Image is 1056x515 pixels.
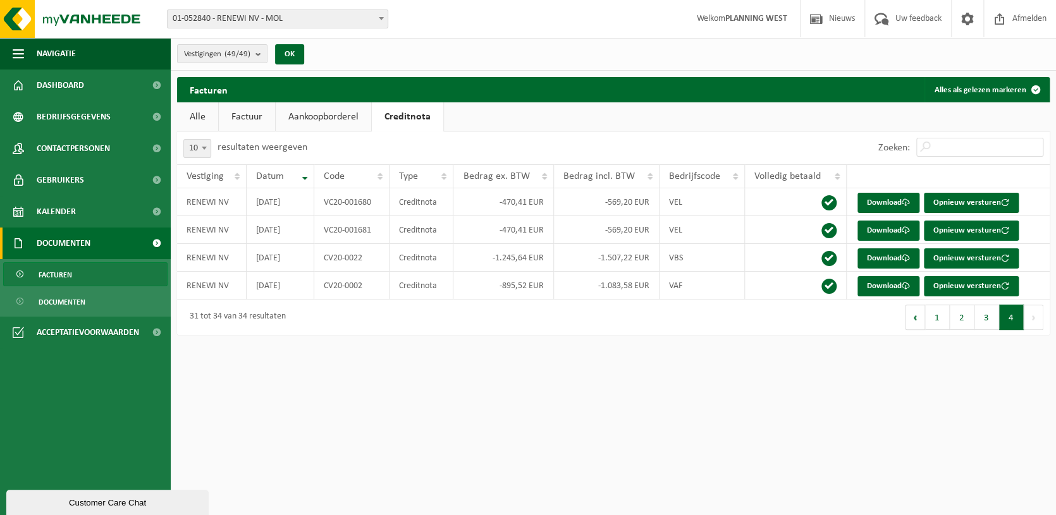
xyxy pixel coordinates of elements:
[660,216,745,244] td: VEL
[37,101,111,133] span: Bedrijfsgegevens
[453,244,553,272] td: -1.245,64 EUR
[184,140,211,157] span: 10
[177,77,240,102] h2: Facturen
[857,193,919,213] a: Download
[754,171,821,181] span: Volledig betaald
[974,305,999,330] button: 3
[563,171,635,181] span: Bedrag incl. BTW
[857,221,919,241] a: Download
[247,272,314,300] td: [DATE]
[183,139,211,158] span: 10
[218,142,307,152] label: resultaten weergeven
[999,305,1024,330] button: 4
[314,244,390,272] td: CV20-0022
[37,133,110,164] span: Contactpersonen
[660,272,745,300] td: VAF
[6,487,211,515] iframe: chat widget
[857,248,919,269] a: Download
[177,272,247,300] td: RENEWI NV
[660,188,745,216] td: VEL
[247,244,314,272] td: [DATE]
[177,44,267,63] button: Vestigingen(49/49)
[669,171,720,181] span: Bedrijfscode
[453,272,553,300] td: -895,52 EUR
[924,193,1019,213] button: Opnieuw versturen
[37,38,76,70] span: Navigatie
[37,70,84,101] span: Dashboard
[453,216,553,244] td: -470,41 EUR
[276,102,371,131] a: Aankoopborderel
[390,272,453,300] td: Creditnota
[247,188,314,216] td: [DATE]
[1024,305,1043,330] button: Next
[3,289,168,313] a: Documenten
[857,276,919,296] a: Download
[224,50,250,58] count: (49/49)
[37,164,84,196] span: Gebruikers
[314,272,390,300] td: CV20-0002
[314,216,390,244] td: VC20-001681
[256,171,284,181] span: Datum
[177,102,218,131] a: Alle
[660,244,745,272] td: VBS
[168,10,388,28] span: 01-052840 - RENEWI NV - MOL
[372,102,443,131] a: Creditnota
[3,262,168,286] a: Facturen
[453,188,553,216] td: -470,41 EUR
[177,244,247,272] td: RENEWI NV
[39,263,72,287] span: Facturen
[219,102,275,131] a: Factuur
[463,171,529,181] span: Bedrag ex. BTW
[554,272,660,300] td: -1.083,58 EUR
[924,221,1019,241] button: Opnieuw versturen
[275,44,304,64] button: OK
[177,216,247,244] td: RENEWI NV
[167,9,388,28] span: 01-052840 - RENEWI NV - MOL
[554,188,660,216] td: -569,20 EUR
[924,248,1019,269] button: Opnieuw versturen
[924,77,1048,102] button: Alles als gelezen markeren
[183,306,286,329] div: 31 tot 34 van 34 resultaten
[177,188,247,216] td: RENEWI NV
[390,188,453,216] td: Creditnota
[390,216,453,244] td: Creditnota
[39,290,85,314] span: Documenten
[924,276,1019,296] button: Opnieuw versturen
[554,216,660,244] td: -569,20 EUR
[37,196,76,227] span: Kalender
[324,171,345,181] span: Code
[905,305,925,330] button: Previous
[399,171,418,181] span: Type
[247,216,314,244] td: [DATE]
[187,171,224,181] span: Vestiging
[950,305,974,330] button: 2
[390,244,453,272] td: Creditnota
[554,244,660,272] td: -1.507,22 EUR
[314,188,390,216] td: VC20-001680
[878,143,910,153] label: Zoeken:
[184,45,250,64] span: Vestigingen
[37,227,90,259] span: Documenten
[925,305,950,330] button: 1
[37,317,139,348] span: Acceptatievoorwaarden
[725,14,787,23] strong: PLANNING WEST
